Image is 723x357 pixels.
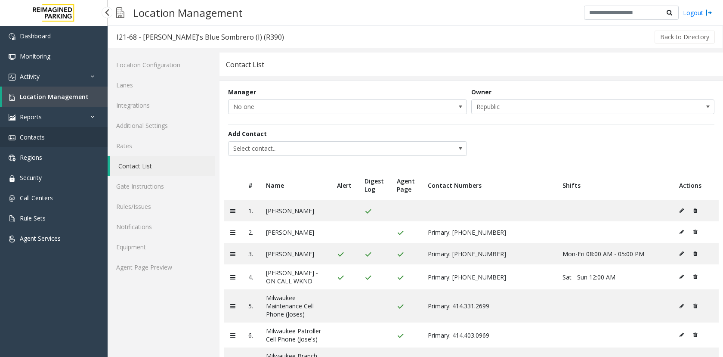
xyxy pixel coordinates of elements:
[397,274,404,281] img: check
[421,171,556,200] th: Contact Numbers
[20,93,89,101] span: Location Management
[337,274,344,281] img: check
[9,175,15,182] img: 'icon'
[365,208,372,215] img: check
[260,221,331,243] td: [PERSON_NAME]
[108,217,215,237] a: Notifications
[9,134,15,141] img: 'icon'
[331,171,358,200] th: Alert
[9,155,15,161] img: 'icon'
[705,8,712,17] img: logout
[260,200,331,221] td: [PERSON_NAME]
[683,8,712,17] a: Logout
[242,221,260,243] td: 2.
[562,250,644,258] span: Mon-Fri 08:00 AM - 05:00 PM
[260,289,331,323] td: Milwaukee Maintenance Cell Phone (Joses)
[20,72,40,81] span: Activity
[116,2,124,23] img: pageIcon
[242,289,260,323] td: 5.
[20,32,51,40] span: Dashboard
[20,133,45,141] span: Contacts
[228,87,256,96] label: Manager
[358,171,390,200] th: Digest Log
[397,303,404,310] img: check
[260,323,331,348] td: Milwaukee Patroller Cell Phone (Jose's)
[20,153,42,161] span: Regions
[229,100,419,114] span: No one
[390,171,421,200] th: Agent Page
[428,273,506,281] span: Primary: [PHONE_NUMBER]
[228,129,267,138] label: Add Contact
[9,215,15,222] img: 'icon'
[260,243,331,264] td: [PERSON_NAME]
[9,33,15,40] img: 'icon'
[242,264,260,289] td: 4.
[110,156,215,176] a: Contact List
[397,230,404,236] img: check
[108,95,215,115] a: Integrations
[108,237,215,257] a: Equipment
[242,171,260,200] th: #
[428,331,489,339] span: Primary: 414.403.0969
[337,251,344,258] img: check
[108,176,215,196] a: Gate Instructions
[242,243,260,264] td: 3.
[108,196,215,217] a: Rules/Issues
[108,136,215,156] a: Rates
[9,236,15,242] img: 'icon'
[428,302,489,310] span: Primary: 414.331.2699
[562,273,615,281] span: Sat - Sun 12:00 AM
[20,113,42,121] span: Reports
[9,114,15,121] img: 'icon'
[20,234,61,242] span: Agent Services
[260,264,331,289] td: [PERSON_NAME] - ON CALL WKND
[9,94,15,101] img: 'icon'
[471,87,491,96] label: Owner
[9,195,15,202] img: 'icon'
[108,257,215,277] a: Agent Page Preview
[397,251,404,258] img: check
[20,174,42,182] span: Security
[365,274,372,281] img: check
[108,55,215,75] a: Location Configuration
[397,332,404,339] img: check
[20,194,53,202] span: Call Centers
[117,31,284,43] div: I21-68 - [PERSON_NAME]'s Blue Sombrero (I) (R390)
[428,228,506,236] span: Primary: [PHONE_NUMBER]
[673,171,719,200] th: Actions
[9,74,15,81] img: 'icon'
[108,75,215,95] a: Lanes
[655,31,715,43] button: Back to Directory
[260,171,331,200] th: Name
[2,87,108,107] a: Location Management
[556,171,673,200] th: Shifts
[428,250,506,258] span: Primary: [PHONE_NUMBER]
[9,53,15,60] img: 'icon'
[20,52,50,60] span: Monitoring
[242,200,260,221] td: 1.
[20,214,46,222] span: Rule Sets
[242,323,260,348] td: 6.
[472,100,665,114] span: Republic
[229,142,419,155] span: Select contact...
[108,115,215,136] a: Additional Settings
[226,59,264,70] div: Contact List
[129,2,247,23] h3: Location Management
[365,251,372,258] img: check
